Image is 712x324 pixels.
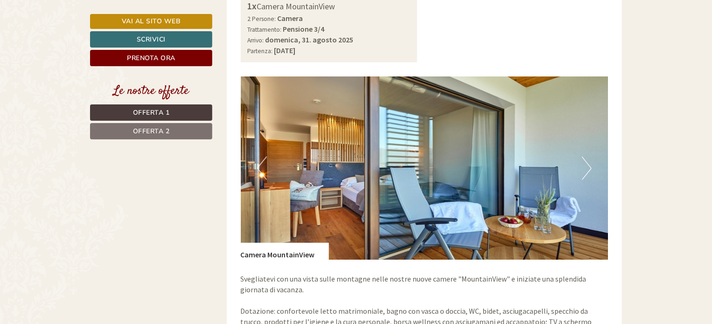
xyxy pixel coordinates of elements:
[248,36,264,44] small: Arrivo:
[241,76,608,260] img: image
[265,35,354,44] b: domenica, 31. agosto 2025
[14,45,137,52] small: 19:07
[274,46,296,55] b: [DATE]
[278,14,303,23] b: Camera
[257,157,267,180] button: Previous
[248,26,282,34] small: Trattamento:
[248,47,273,55] small: Partenza:
[283,24,325,34] b: Pensione 3/4
[90,50,212,66] a: Prenota ora
[320,246,368,262] button: Invia
[90,31,212,48] a: Scrivici
[133,108,170,117] span: Offerta 1
[90,83,212,100] div: Le nostre offerte
[248,15,276,23] small: 2 Persone:
[14,27,137,34] div: [GEOGRAPHIC_DATA]
[241,243,329,261] div: Camera MountainView
[133,127,170,136] span: Offerta 2
[90,14,212,29] a: Vai al sito web
[167,7,201,23] div: [DATE]
[582,157,592,180] button: Next
[7,25,142,54] div: Buon giorno, come possiamo aiutarla?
